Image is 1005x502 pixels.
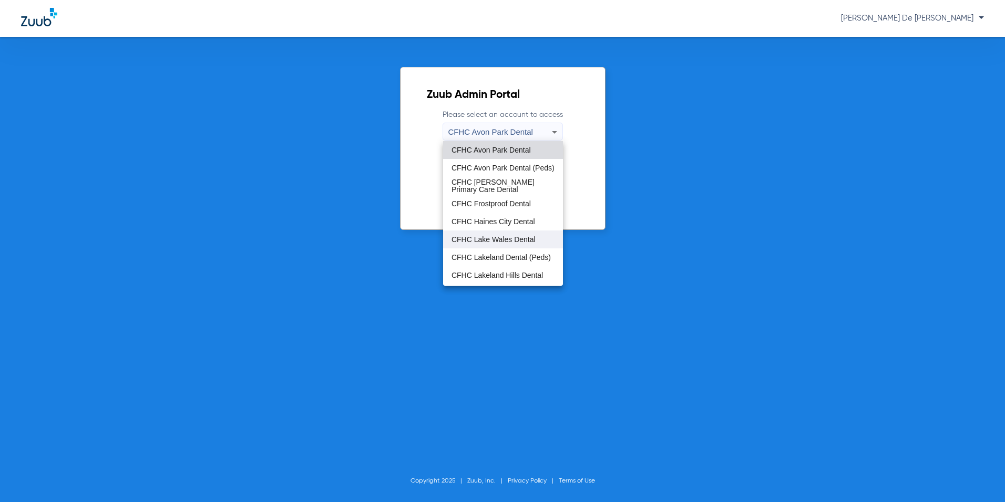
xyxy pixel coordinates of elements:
[452,254,551,261] span: CFHC Lakeland Dental (Peds)
[452,178,555,193] span: CFHC [PERSON_NAME] Primary Care Dental
[452,146,531,154] span: CFHC Avon Park Dental
[452,218,535,225] span: CFHC Haines City Dental
[452,164,555,172] span: CFHC Avon Park Dental (Peds)
[452,200,531,207] span: CFHC Frostproof Dental
[452,236,536,243] span: CFHC Lake Wales Dental
[452,272,543,279] span: CFHC Lakeland Hills Dental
